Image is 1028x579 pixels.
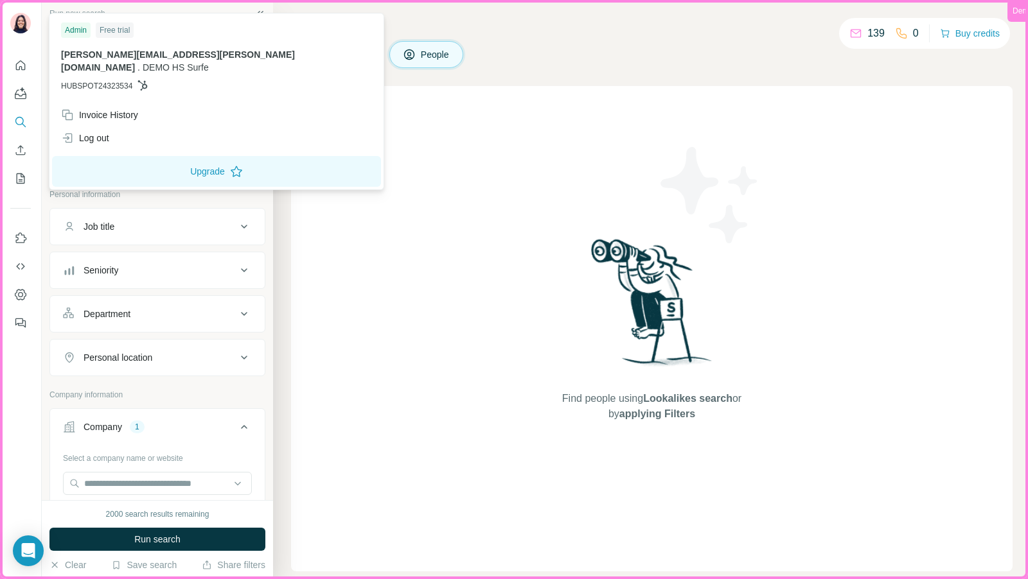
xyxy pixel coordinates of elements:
button: Use Surfe API [10,255,31,278]
button: Enrich CSV [10,139,31,162]
span: [PERSON_NAME][EMAIL_ADDRESS][PERSON_NAME][DOMAIN_NAME] [61,49,295,73]
button: Seniority [50,255,265,286]
span: Lookalikes search [643,393,732,404]
span: People [421,48,450,61]
img: Surfe Illustration - Woman searching with binoculars [585,236,719,379]
div: Select a company name or website [63,447,252,464]
div: Company [84,420,122,433]
span: DEMO HS Surfe [143,62,209,73]
button: Run search [49,528,265,551]
p: Personal information [49,189,265,200]
div: 2000 search results remaining [106,508,209,520]
div: Log out [61,132,109,144]
button: Upgrade [52,156,381,187]
img: Agents [14,87,27,100]
button: Quick start [10,54,31,77]
div: Job title [84,220,114,233]
span: Run search [134,533,181,546]
div: Run new search [49,8,105,19]
button: Clear [49,558,86,571]
button: Use Surfe on LinkedIn [10,227,31,250]
button: Feedback [10,311,31,334]
div: Open Intercom Messenger [13,535,44,566]
button: Dashboard [10,283,31,306]
button: Department [50,298,265,329]
div: Free trial [96,22,134,38]
button: Buy credits [940,24,1000,42]
p: Company information [49,389,265,401]
div: Department [84,307,130,320]
button: Job title [50,211,265,242]
img: Surfe Illustration - Stars [652,137,768,253]
span: . [137,62,140,73]
button: Company1 [50,411,265,447]
span: Find people using or by [549,391,754,422]
h4: Search [291,15,1013,33]
button: Personal location [50,342,265,373]
button: My lists [10,167,31,190]
span: HUBSPOT24323534 [61,80,132,92]
button: Agents Inbox [10,82,31,105]
div: 1 [130,421,145,433]
button: Save search [111,558,177,571]
img: Avatar [10,13,31,33]
button: Search [10,110,31,134]
div: Admin [61,22,91,38]
div: Seniority [84,264,118,277]
button: Share filters [202,558,265,571]
span: applying Filters [619,408,695,419]
div: Invoice History [61,108,138,121]
div: Personal location [84,351,152,364]
p: 139 [867,26,885,41]
p: 0 [913,26,919,41]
